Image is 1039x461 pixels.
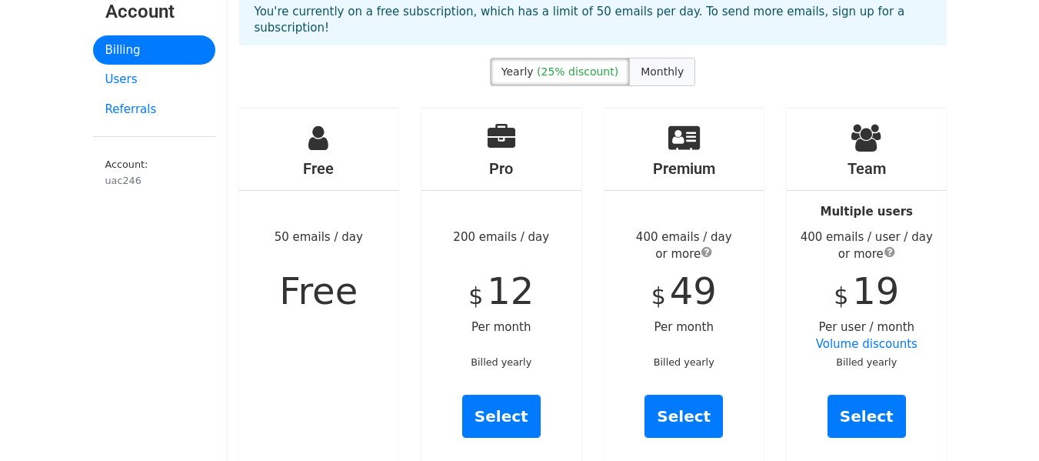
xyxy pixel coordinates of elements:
small: Account: [105,159,203,188]
span: $ [834,282,848,309]
strong: Multiple users [821,205,913,219]
small: Billed yearly [654,356,714,368]
iframe: Chat Widget [962,387,1039,461]
div: uac246 [105,173,203,188]
a: Volume discounts [816,337,917,351]
span: 19 [852,269,899,312]
h4: Premium [604,159,764,178]
span: (25% discount) [537,65,618,78]
small: Billed yearly [836,356,897,368]
a: Select [644,395,723,438]
a: Referrals [93,95,215,125]
h3: Account [105,1,203,23]
div: 400 emails / user / day or more [787,229,947,263]
span: Yearly [501,65,534,78]
p: You're currently on a free subscription, which has a limit of 50 emails per day. To send more ema... [255,4,931,36]
a: Users [93,65,215,95]
span: 49 [670,269,717,312]
a: Billing [93,35,215,65]
h4: Team [787,159,947,178]
a: Select [462,395,541,438]
span: 12 [487,269,534,312]
span: $ [651,282,666,309]
span: $ [468,282,483,309]
span: Monthly [641,65,684,78]
div: 400 emails / day or more [604,229,764,263]
span: Free [279,269,358,312]
h4: Free [239,159,399,178]
small: Billed yearly [471,356,531,368]
a: Select [828,395,906,438]
h4: Pro [421,159,581,178]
